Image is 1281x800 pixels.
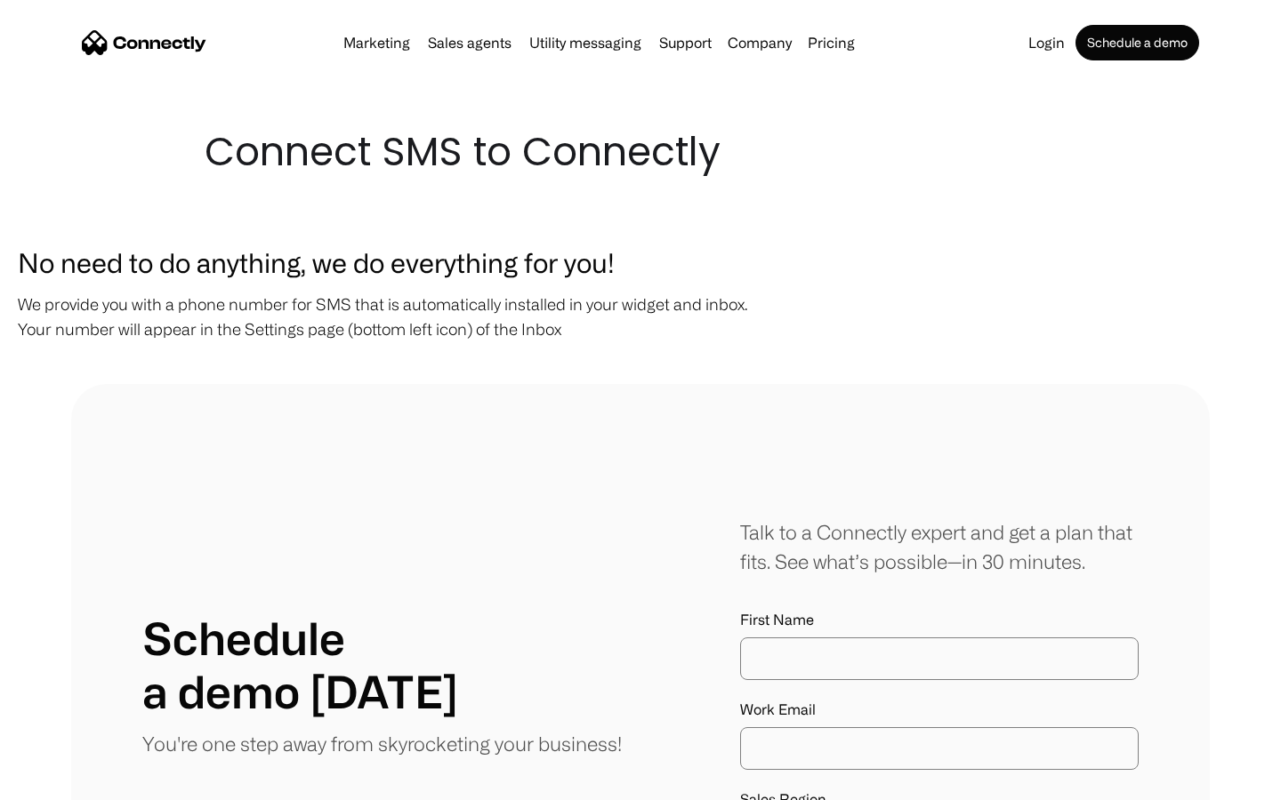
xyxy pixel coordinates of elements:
a: Utility messaging [522,36,649,50]
label: Work Email [740,701,1139,718]
a: Schedule a demo [1076,25,1199,60]
div: Talk to a Connectly expert and get a plan that fits. See what’s possible—in 30 minutes. [740,517,1139,576]
a: Marketing [336,36,417,50]
a: Login [1021,36,1072,50]
p: We provide you with a phone number for SMS that is automatically installed in your widget and inb... [18,292,1263,341]
p: ‍ [18,350,1263,375]
h1: Schedule a demo [DATE] [142,612,458,718]
a: Sales agents [421,36,519,50]
p: You're one step away from skyrocketing your business! [142,729,622,758]
h1: Connect SMS to Connectly [205,124,1076,180]
a: Pricing [801,36,862,50]
ul: Language list [36,769,107,794]
label: First Name [740,612,1139,628]
div: Company [728,30,792,55]
h3: No need to do anything, we do everything for you! [18,242,1263,283]
a: Support [652,36,719,50]
aside: Language selected: English [18,769,107,794]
